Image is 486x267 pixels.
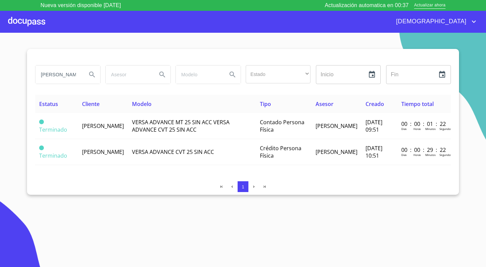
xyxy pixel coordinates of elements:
[366,144,382,159] span: [DATE] 10:51
[414,2,446,9] span: Actualizar ahora
[176,65,222,84] input: search
[439,127,452,131] p: Segundos
[391,16,470,27] span: [DEMOGRAPHIC_DATA]
[39,152,67,159] span: Terminado
[413,127,421,131] p: Horas
[425,153,436,157] p: Minutos
[39,126,67,133] span: Terminado
[391,16,478,27] button: account of current user
[106,65,152,84] input: search
[84,66,100,83] button: Search
[132,148,214,156] span: VERSA ADVANCE CVT 25 SIN ACC
[366,100,384,108] span: Creado
[132,118,230,133] span: VERSA ADVANCE MT 25 SIN ACC VERSA ADVANCE CVT 25 SIN ACC
[39,100,58,108] span: Estatus
[154,66,170,83] button: Search
[401,100,434,108] span: Tiempo total
[401,120,447,128] p: 00 : 00 : 01 : 22
[82,148,124,156] span: [PERSON_NAME]
[413,153,421,157] p: Horas
[316,122,357,130] span: [PERSON_NAME]
[224,66,241,83] button: Search
[401,153,407,157] p: Dias
[39,145,44,150] span: Terminado
[82,122,124,130] span: [PERSON_NAME]
[260,100,271,108] span: Tipo
[238,181,248,192] button: 1
[242,184,244,189] span: 1
[260,144,301,159] span: Crédito Persona Física
[40,1,121,9] p: Nueva versión disponible [DATE]
[401,146,447,154] p: 00 : 00 : 29 : 22
[366,118,382,133] span: [DATE] 09:51
[325,1,409,9] p: Actualización automatica en 00:37
[439,153,452,157] p: Segundos
[35,65,81,84] input: search
[132,100,152,108] span: Modelo
[246,65,310,83] div: ​
[425,127,436,131] p: Minutos
[316,100,333,108] span: Asesor
[316,148,357,156] span: [PERSON_NAME]
[401,127,407,131] p: Dias
[82,100,100,108] span: Cliente
[39,119,44,124] span: Terminado
[260,118,304,133] span: Contado Persona Física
